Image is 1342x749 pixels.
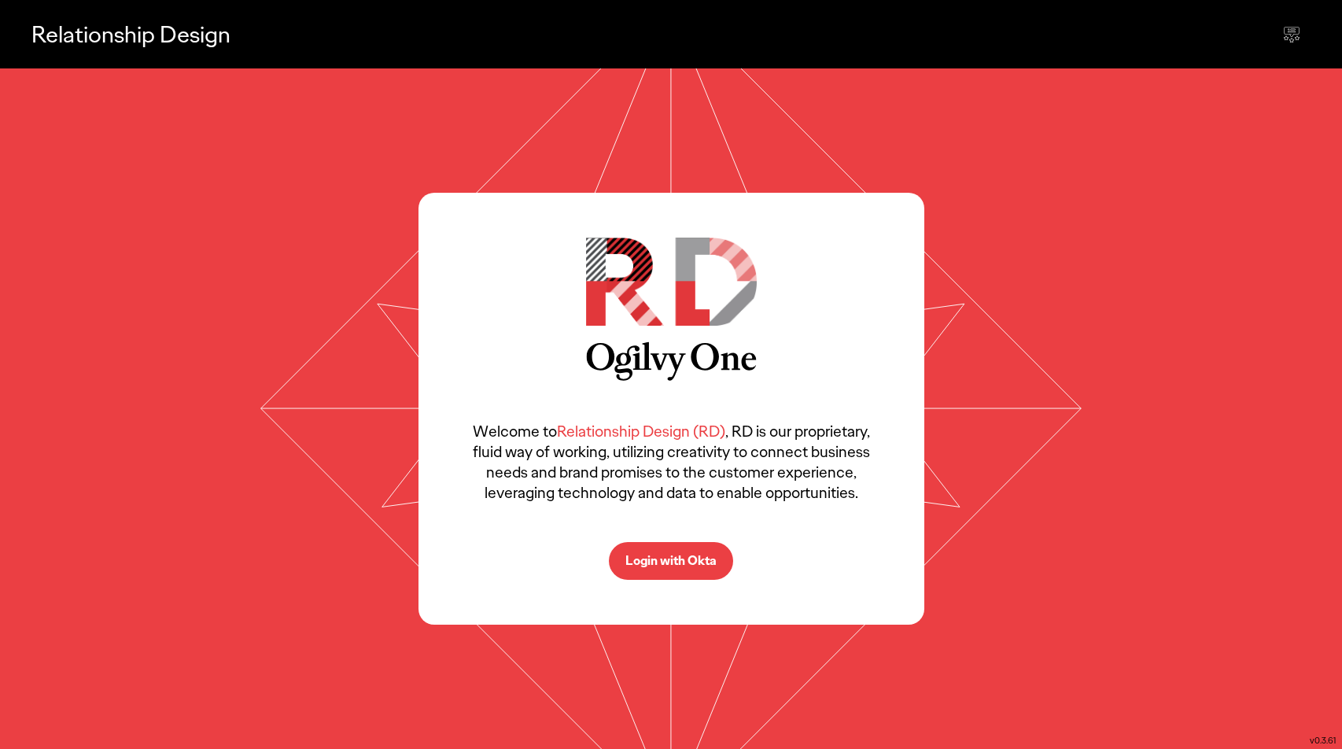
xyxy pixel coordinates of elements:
img: RD Logo [586,238,757,326]
p: Welcome to , RD is our proprietary, fluid way of working, utilizing creativity to connect busines... [466,421,877,503]
p: Relationship Design [31,18,230,50]
button: Login with Okta [609,542,733,580]
span: Relationship Design (RD) [557,421,725,441]
div: Send feedback [1273,16,1311,53]
p: Login with Okta [625,555,717,567]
